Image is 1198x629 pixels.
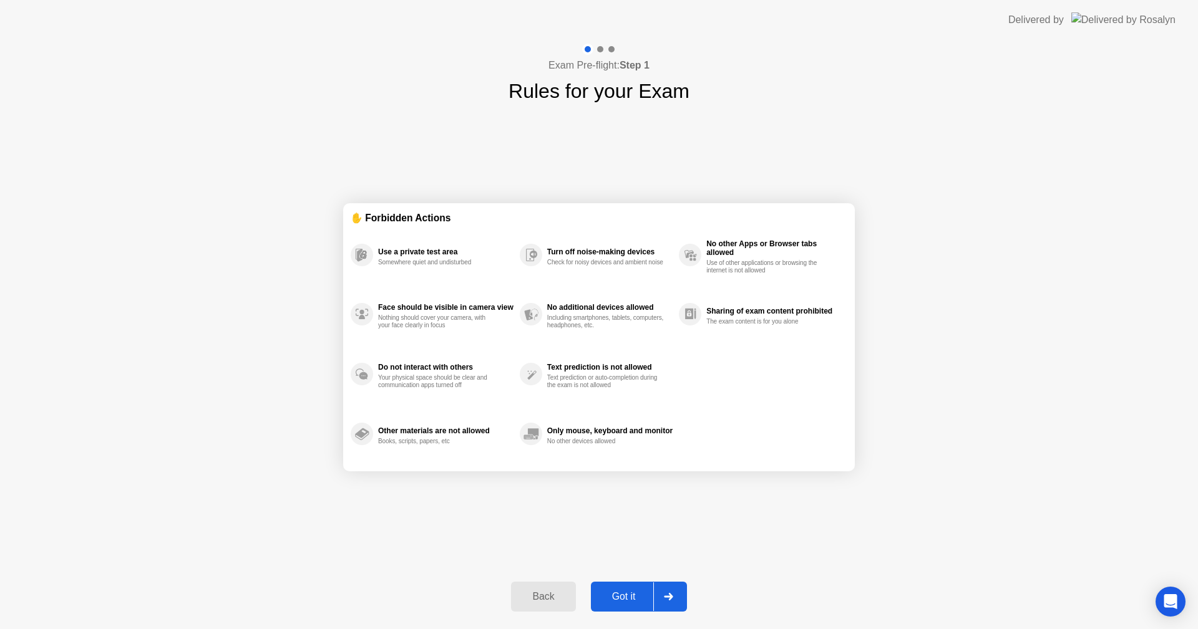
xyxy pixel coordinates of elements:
[547,426,673,435] div: Only mouse, keyboard and monitor
[547,363,673,372] div: Text prediction is not allowed
[547,247,673,256] div: Turn off noise-making devices
[1071,12,1176,27] img: Delivered by Rosalyn
[706,239,841,257] div: No other Apps or Browser tabs allowed
[378,438,496,445] div: Books, scripts, papers, etc
[378,363,514,372] div: Do not interact with others
[547,259,665,266] div: Check for noisy devices and ambient noise
[547,314,665,329] div: Including smartphones, tablets, computers, headphones, etc.
[378,374,496,389] div: Your physical space should be clear and communication apps turned off
[620,60,650,70] b: Step 1
[706,318,824,325] div: The exam content is for you alone
[378,303,514,312] div: Face should be visible in camera view
[509,76,689,106] h1: Rules for your Exam
[547,303,673,312] div: No additional devices allowed
[706,307,841,315] div: Sharing of exam content prohibited
[378,314,496,329] div: Nothing should cover your camera, with your face clearly in focus
[547,374,665,389] div: Text prediction or auto-completion during the exam is not allowed
[378,426,514,435] div: Other materials are not allowed
[591,582,687,612] button: Got it
[511,582,575,612] button: Back
[351,211,847,225] div: ✋ Forbidden Actions
[548,58,650,73] h4: Exam Pre-flight:
[595,591,653,602] div: Got it
[515,591,572,602] div: Back
[1008,12,1064,27] div: Delivered by
[378,247,514,256] div: Use a private test area
[1156,587,1186,617] div: Open Intercom Messenger
[378,259,496,266] div: Somewhere quiet and undisturbed
[547,438,665,445] div: No other devices allowed
[706,259,824,274] div: Use of other applications or browsing the internet is not allowed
